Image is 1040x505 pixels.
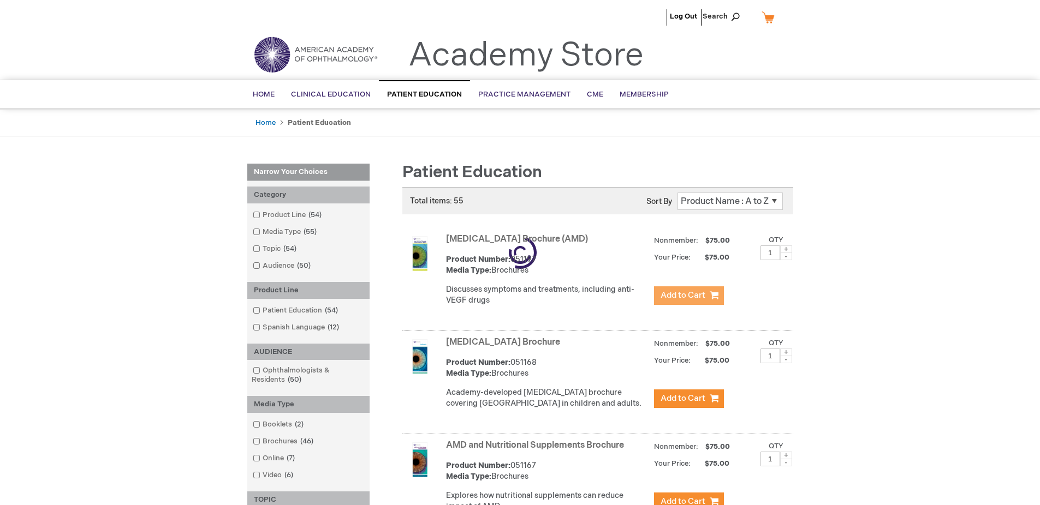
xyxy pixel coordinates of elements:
a: Topic54 [250,244,301,254]
span: Add to Cart [661,393,705,404]
button: Add to Cart [654,389,724,408]
span: CME [587,90,603,99]
strong: Your Price: [654,459,691,468]
img: Amblyopia Brochure [402,339,437,374]
span: $75.00 [704,236,732,245]
a: CME [579,81,611,108]
span: $75.00 [692,356,731,365]
strong: Product Number: [446,358,510,367]
span: 54 [281,244,299,253]
a: Practice Management [470,81,579,108]
a: Log Out [670,12,697,21]
span: Total items: 55 [410,196,463,206]
a: Media Type55 [250,227,321,237]
img: AMD and Nutritional Supplements Brochure [402,442,437,477]
a: Online7 [250,453,299,464]
label: Qty [769,442,783,450]
a: Home [255,118,276,127]
p: Academy-developed [MEDICAL_DATA] brochure covering [GEOGRAPHIC_DATA] in children and adults. [446,387,649,409]
span: 7 [284,454,298,462]
a: AMD and Nutritional Supplements Brochure [446,440,624,450]
span: 46 [298,437,316,446]
div: 051167 Brochures [446,460,649,482]
p: Discusses symptoms and treatments, including anti-VEGF drugs [446,284,649,306]
span: 50 [285,375,304,384]
img: Age-Related Macular Degeneration Brochure (AMD) [402,236,437,271]
a: Clinical Education [283,81,379,108]
a: [MEDICAL_DATA] Brochure [446,337,560,347]
strong: Product Number: [446,461,510,470]
div: Product Line [247,282,370,299]
span: 6 [282,471,296,479]
div: Media Type [247,396,370,413]
strong: Patient Education [288,118,351,127]
a: [MEDICAL_DATA] Brochure (AMD) [446,234,588,244]
span: $75.00 [692,253,731,262]
span: Patient Education [387,90,462,99]
strong: Your Price: [654,253,691,262]
span: Home [253,90,275,99]
span: Clinical Education [291,90,371,99]
span: Patient Education [402,163,542,182]
label: Sort By [646,197,672,206]
a: Spanish Language12 [250,322,343,333]
span: 55 [301,227,319,236]
span: 54 [322,306,341,315]
span: 54 [306,211,324,219]
a: Brochures46 [250,436,318,447]
strong: Your Price: [654,356,691,365]
strong: Media Type: [446,472,491,481]
input: Qty [760,245,780,260]
a: Membership [611,81,677,108]
span: Add to Cart [661,290,705,300]
span: 12 [325,323,342,332]
a: Product Line54 [250,210,326,220]
button: Add to Cart [654,286,724,305]
a: Video6 [250,470,298,480]
span: 2 [292,420,306,429]
a: Patient Education [379,80,470,108]
strong: Product Number: [446,255,510,264]
span: $75.00 [692,459,731,468]
strong: Narrow Your Choices [247,164,370,181]
div: 051168 Brochures [446,357,649,379]
span: Practice Management [478,90,570,99]
strong: Nonmember: [654,337,698,351]
span: Membership [620,90,669,99]
label: Qty [769,236,783,244]
strong: Media Type: [446,369,491,378]
span: Search [703,5,744,27]
strong: Nonmember: [654,234,698,248]
strong: Media Type: [446,266,491,275]
label: Qty [769,339,783,347]
span: 50 [294,261,313,270]
div: 051197 Brochures [446,254,649,276]
strong: Nonmember: [654,440,698,454]
input: Qty [760,348,780,363]
a: Audience50 [250,261,315,271]
a: Patient Education54 [250,305,342,316]
div: Category [247,187,370,203]
input: Qty [760,452,780,466]
a: Booklets2 [250,419,308,430]
div: AUDIENCE [247,344,370,360]
a: Ophthalmologists & Residents50 [250,365,367,385]
span: $75.00 [704,339,732,348]
span: $75.00 [704,442,732,451]
a: Academy Store [408,36,644,75]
